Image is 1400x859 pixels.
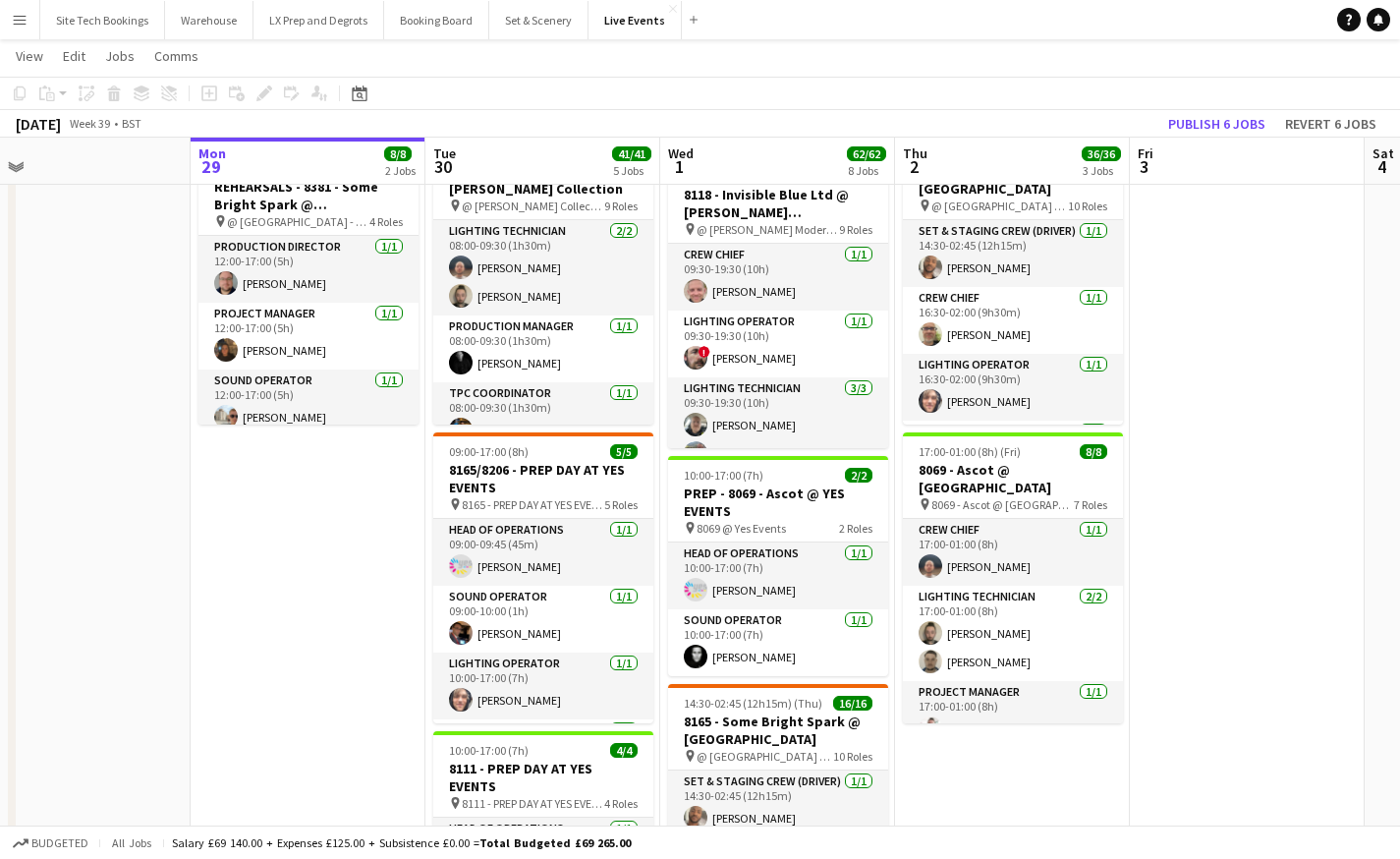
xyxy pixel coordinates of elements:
[1160,111,1273,137] button: Publish 6 jobs
[146,43,206,69] a: Comms
[63,47,85,65] span: Edit
[588,1,682,39] button: Live Events
[8,43,51,69] a: View
[108,835,155,850] span: All jobs
[97,43,142,69] a: Jobs
[489,1,588,39] button: Set & Scenery
[105,47,135,65] span: Jobs
[154,47,198,65] span: Comms
[253,1,384,39] button: LX Prep and Degrots
[16,114,61,134] div: [DATE]
[55,43,93,69] a: Edit
[172,835,631,850] div: Salary £69 140.00 + Expenses £125.00 + Subsistence £0.00 =
[165,1,253,39] button: Warehouse
[384,1,489,39] button: Booking Board
[10,832,91,854] button: Budgeted
[122,116,141,131] div: BST
[31,836,88,850] span: Budgeted
[40,1,165,39] button: Site Tech Bookings
[65,116,114,131] span: Week 39
[479,835,631,850] span: Total Budgeted £69 265.00
[16,47,43,65] span: View
[1277,111,1384,137] button: Revert 6 jobs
